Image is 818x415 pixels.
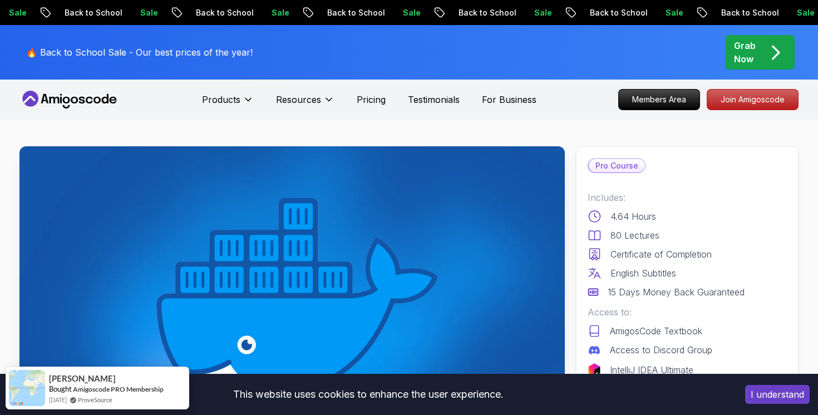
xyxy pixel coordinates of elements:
[700,7,736,18] p: Sale
[588,191,787,204] p: Includes:
[49,384,72,393] span: Bought
[99,7,175,18] p: Back to School
[49,374,116,383] span: [PERSON_NAME]
[610,248,712,261] p: Certificate of Completion
[357,93,386,106] a: Pricing
[610,324,702,338] p: AmigosCode Textbook
[276,93,334,115] button: Resources
[9,370,45,406] img: provesource social proof notification image
[608,285,745,299] p: 15 Days Money Back Guaranteed
[362,7,437,18] p: Back to School
[73,384,164,394] a: Amigoscode PRO Membership
[707,90,798,110] p: Join Amigoscode
[175,7,210,18] p: Sale
[493,7,569,18] p: Back to School
[202,93,240,106] p: Products
[624,7,700,18] p: Back to School
[306,7,342,18] p: Sale
[276,93,321,106] p: Resources
[437,7,473,18] p: Sale
[43,7,79,18] p: Sale
[734,39,756,66] p: Grab Now
[610,210,656,223] p: 4.64 Hours
[588,305,787,319] p: Access to:
[589,159,645,172] p: Pro Course
[588,363,601,377] img: jetbrains logo
[618,89,700,110] a: Members Area
[610,363,693,377] p: IntelliJ IDEA Ultimate
[26,46,253,59] p: 🔥 Back to School Sale - Our best prices of the year!
[8,382,728,407] div: This website uses cookies to enhance the user experience.
[78,395,112,404] a: ProveSource
[610,343,712,357] p: Access to Discord Group
[569,7,604,18] p: Sale
[408,93,460,106] a: Testimonials
[619,90,699,110] p: Members Area
[49,395,67,404] span: [DATE]
[610,229,659,242] p: 80 Lectures
[230,7,306,18] p: Back to School
[482,93,536,106] a: For Business
[745,385,810,404] button: Accept cookies
[707,89,799,110] a: Join Amigoscode
[202,93,254,115] button: Products
[610,266,676,280] p: English Subtitles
